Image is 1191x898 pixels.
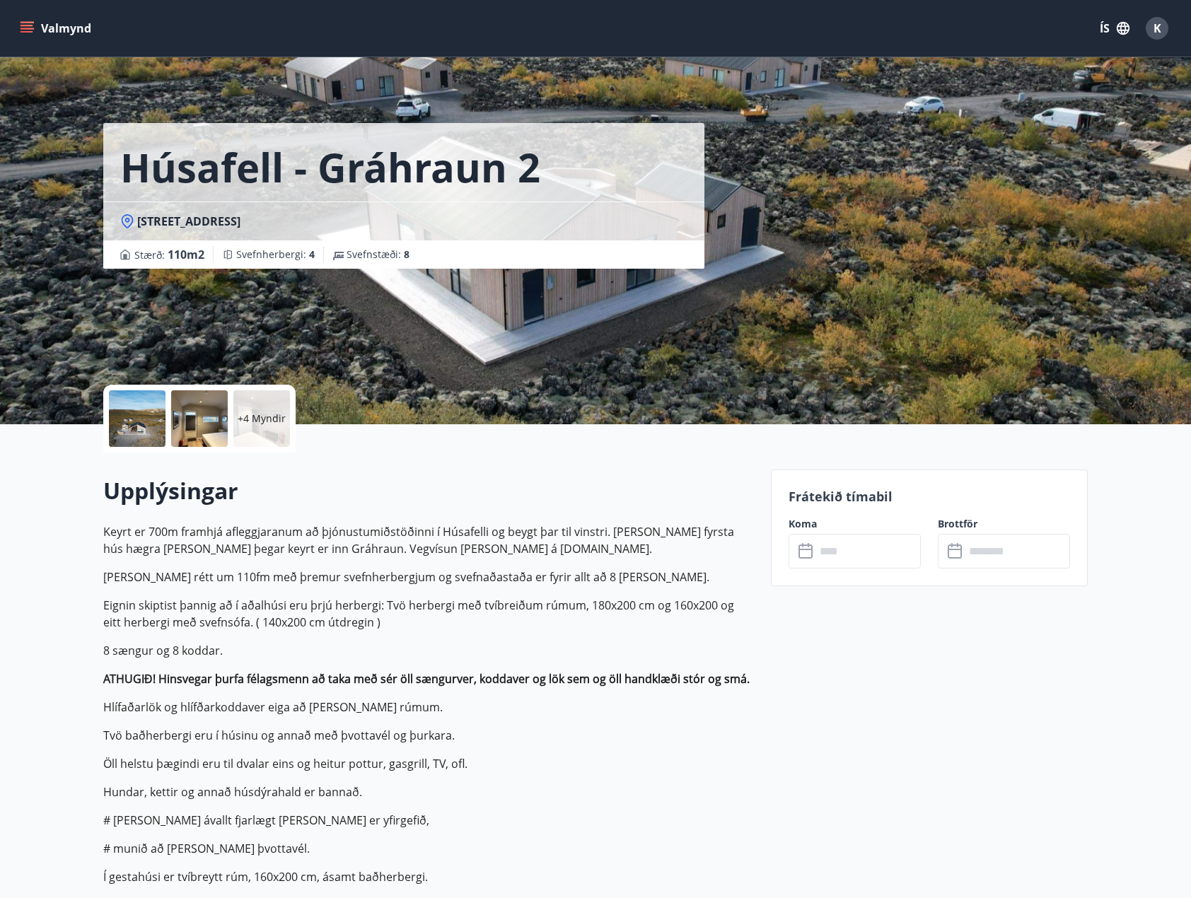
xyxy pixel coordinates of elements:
span: Stærð : [134,246,204,263]
strong: ATHUGIÐ! Hinsvegar þurfa félagsmenn að taka með sér öll sængurver, koddaver og lök sem og öll han... [103,671,750,687]
p: Keyrt er 700m framhjá afleggjaranum að þjónustumiðstöðinni í Húsafelli og beygt þar til vinstri. ... [103,523,754,557]
p: +4 Myndir [238,412,286,426]
p: Eignin skiptist þannig að í aðalhúsi eru þrjú herbergi: Tvö herbergi með tvíbreiðum rúmum, 180x20... [103,597,754,631]
span: K [1154,21,1161,36]
p: Öll helstu þægindi eru til dvalar eins og heitur pottur, gasgrill, TV, ofl. [103,755,754,772]
span: [STREET_ADDRESS] [137,214,240,229]
button: menu [17,16,97,41]
label: Koma [789,517,921,531]
button: ÍS [1092,16,1137,41]
span: Svefnstæði : [347,247,409,262]
p: 8 sængur og 8 koddar. [103,642,754,659]
p: # [PERSON_NAME] ávallt fjarlægt [PERSON_NAME] er yfirgefið, [103,812,754,829]
p: [PERSON_NAME] rétt um 110fm með þremur svefnherbergjum og svefnaðastaða er fyrir allt að 8 [PERSO... [103,568,754,585]
p: Hlífaðarlök og hlífðarkoddaver eiga að [PERSON_NAME] rúmum. [103,699,754,716]
span: Svefnherbergi : [236,247,315,262]
p: # munið að [PERSON_NAME] þvottavél. [103,840,754,857]
span: 4 [309,247,315,261]
p: Í gestahúsi er tvíbreytt rúm, 160x200 cm, ásamt baðherbergi. [103,868,754,885]
label: Brottför [938,517,1070,531]
p: Tvö baðherbergi eru í húsinu og annað með þvottavél og þurkara. [103,727,754,744]
button: K [1140,11,1174,45]
h2: Upplýsingar [103,475,754,506]
p: Hundar, kettir og annað húsdýrahald er bannað. [103,783,754,800]
span: 8 [404,247,409,261]
h1: Húsafell - Gráhraun 2 [120,140,540,194]
span: 110 m2 [168,247,204,262]
p: Frátekið tímabil [789,487,1070,506]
